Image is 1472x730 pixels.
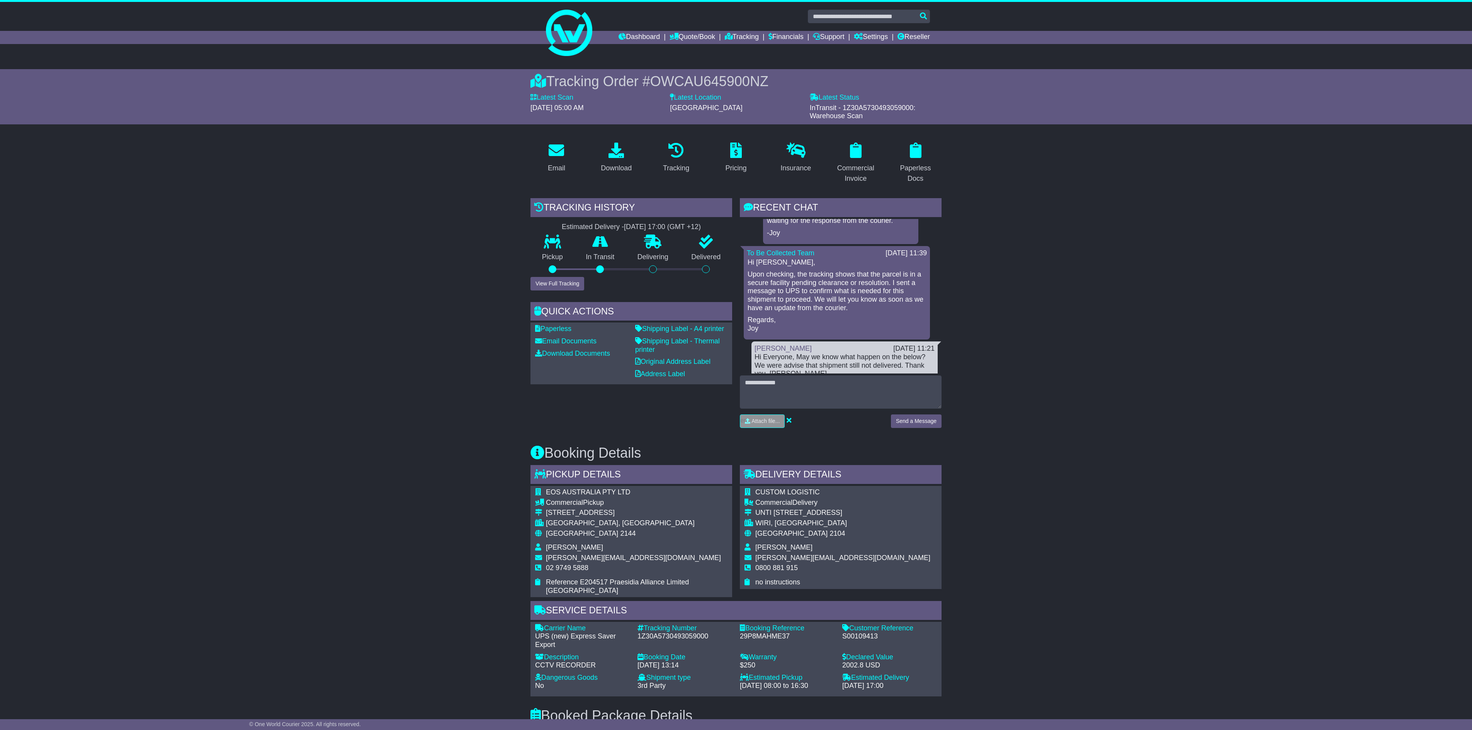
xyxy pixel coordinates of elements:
[829,140,882,187] a: Commercial Invoice
[546,554,721,562] span: [PERSON_NAME][EMAIL_ADDRESS][DOMAIN_NAME]
[635,337,720,353] a: Shipping Label - Thermal printer
[829,530,845,537] span: 2104
[530,601,942,622] div: Service Details
[813,31,844,44] a: Support
[755,554,930,562] span: [PERSON_NAME][EMAIL_ADDRESS][DOMAIN_NAME]
[842,624,937,633] div: Customer Reference
[535,653,630,662] div: Description
[889,140,942,187] a: Paperless Docs
[635,358,711,365] a: Original Address Label
[740,198,942,219] div: RECENT CHAT
[535,682,544,689] span: No
[755,499,792,506] span: Commercial
[530,445,942,461] h3: Booking Details
[624,223,701,231] div: [DATE] 17:00 (GMT +12)
[637,674,732,682] div: Shipment type
[530,708,942,723] h3: Booked Package Details
[891,414,942,428] button: Send a Message
[535,661,630,670] div: CCTV RECORDER
[546,530,618,537] span: [GEOGRAPHIC_DATA]
[530,73,942,90] div: Tracking Order #
[725,163,746,173] div: Pricing
[740,653,835,662] div: Warranty
[740,632,835,641] div: 29P8MAHME37
[543,140,570,176] a: Email
[680,253,733,261] p: Delivered
[720,140,751,176] a: Pricing
[637,624,732,633] div: Tracking Number
[835,163,877,184] div: Commercial Invoice
[546,578,689,594] span: Reference E204517 Praesidia Alliance Limited [GEOGRAPHIC_DATA]
[842,661,937,670] div: 2002.8 USD
[893,345,935,353] div: [DATE] 11:21
[755,499,930,507] div: Delivery
[530,253,575,261] p: Pickup
[897,31,930,44] a: Reseller
[725,31,759,44] a: Tracking
[637,632,732,641] div: 1Z30A5730493059000
[546,543,603,551] span: [PERSON_NAME]
[755,488,820,496] span: CUSTOM LOGISTIC
[637,661,732,670] div: [DATE] 13:14
[755,564,798,572] span: 0800 881 915
[249,721,361,727] span: © One World Courier 2025. All rights reserved.
[637,653,732,662] div: Booking Date
[755,543,812,551] span: [PERSON_NAME]
[780,163,811,173] div: Insurance
[842,682,937,690] div: [DATE] 17:00
[546,519,728,528] div: [GEOGRAPHIC_DATA], [GEOGRAPHIC_DATA]
[670,93,721,102] label: Latest Location
[530,302,732,323] div: Quick Actions
[546,499,728,507] div: Pickup
[530,198,732,219] div: Tracking history
[650,73,768,89] span: OWCAU645900NZ
[842,653,937,662] div: Declared Value
[535,337,597,345] a: Email Documents
[548,163,565,173] div: Email
[740,624,835,633] div: Booking Reference
[663,163,689,173] div: Tracking
[530,93,573,102] label: Latest Scan
[748,270,926,312] p: Upon checking, the tracking shows that the parcel is in a secure facility pending clearance or re...
[619,31,660,44] a: Dashboard
[546,499,583,506] span: Commercial
[755,509,930,517] div: UNTI [STREET_ADDRESS]
[810,104,916,120] span: InTransit - 1Z30A5730493059000: Warehouse Scan
[748,316,926,333] p: Regards, Joy
[740,661,835,670] div: $250
[530,104,584,112] span: [DATE] 05:00 AM
[620,530,636,537] span: 2144
[755,530,828,537] span: [GEOGRAPHIC_DATA]
[755,345,812,352] a: [PERSON_NAME]
[535,350,610,357] a: Download Documents
[601,163,632,173] div: Download
[546,564,588,572] span: 02 9749 5888
[775,140,816,176] a: Insurance
[535,632,630,649] div: UPS (new) Express Saver Export
[535,624,630,633] div: Carrier Name
[740,674,835,682] div: Estimated Pickup
[886,249,927,258] div: [DATE] 11:39
[670,104,742,112] span: [GEOGRAPHIC_DATA]
[810,93,859,102] label: Latest Status
[854,31,888,44] a: Settings
[842,674,937,682] div: Estimated Delivery
[740,682,835,690] div: [DATE] 08:00 to 16:30
[626,253,680,261] p: Delivering
[535,674,630,682] div: Dangerous Goods
[768,31,804,44] a: Financials
[546,509,728,517] div: [STREET_ADDRESS]
[596,140,637,176] a: Download
[546,488,630,496] span: EOS AUSTRALIA PTY LTD
[635,325,724,333] a: Shipping Label - A4 printer
[842,632,937,641] div: S00109413
[755,353,935,378] div: Hi Everyone, May we know what happen on the below? We were advise that shipment still not deliver...
[637,682,666,689] span: 3rd Party
[575,253,626,261] p: In Transit
[530,223,732,231] div: Estimated Delivery -
[894,163,937,184] div: Paperless Docs
[747,249,814,257] a: To Be Collected Team
[530,465,732,486] div: Pickup Details
[670,31,715,44] a: Quote/Book
[530,277,584,290] button: View Full Tracking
